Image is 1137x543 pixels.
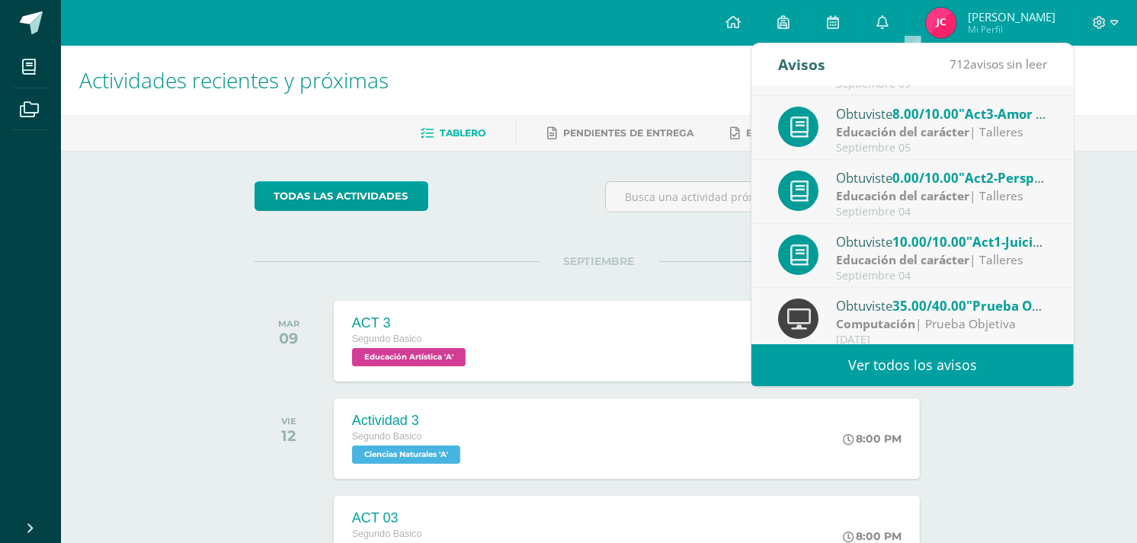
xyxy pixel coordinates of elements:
span: Segundo Basico [352,334,422,344]
div: ACT 3 [352,315,469,331]
span: Educación Artística 'A' [352,348,466,366]
span: 8.00/10.00 [892,105,959,123]
div: Septiembre 05 [836,142,1048,155]
span: Actividades recientes y próximas [79,65,389,94]
strong: Educación del carácter [836,251,969,268]
input: Busca una actividad próxima aquí... [606,182,943,212]
span: Mi Perfil [968,23,1055,36]
span: 10.00/10.00 [892,233,966,251]
span: Ciencias Naturales 'A' [352,446,460,464]
span: Tablero [440,127,485,139]
a: Tablero [421,121,485,145]
span: 35.00/40.00 [892,297,966,315]
span: "Act2-Perspectiva" [959,169,1079,187]
div: 8:00 PM [843,432,902,446]
div: | Talleres [836,123,1048,141]
span: Segundo Basico [352,529,422,539]
span: Pendientes de entrega [563,127,693,139]
span: 0.00/10.00 [892,169,959,187]
strong: Computación [836,315,915,332]
div: Septiembre 04 [836,206,1048,219]
div: Obtuviste en [836,295,1048,315]
span: [PERSON_NAME] [968,9,1055,24]
div: 8:00 PM [843,529,902,543]
a: Pendientes de entrega [547,121,693,145]
strong: Educación del carácter [836,187,969,204]
div: 09 [278,329,299,347]
div: Avisos [778,43,825,85]
div: Actividad 3 [352,413,464,429]
a: todas las Actividades [255,181,428,211]
div: VIE [281,416,296,426]
div: 12 [281,426,296,445]
div: Septiembre 09 [836,78,1048,91]
div: MAR [278,318,299,329]
span: "Prueba Objetiva" [966,297,1082,315]
img: 165098d053e23e2733ee5b14801fc5bb.png [926,8,956,38]
div: ACT 03 [352,510,508,526]
span: 712 [950,56,970,72]
div: | Talleres [836,187,1048,205]
div: [DATE] [836,334,1048,347]
div: | Talleres [836,251,1048,269]
div: Septiembre 04 [836,270,1048,283]
span: Entregadas [746,127,814,139]
a: Entregadas [730,121,814,145]
span: Segundo Basico [352,431,422,442]
div: Obtuviste en [836,104,1048,123]
span: SEPTIEMBRE [540,254,659,268]
div: Obtuviste en [836,168,1048,187]
a: Ver todos los avisos [751,344,1074,386]
div: | Prueba Objetiva [836,315,1048,333]
strong: Educación del carácter [836,123,969,140]
div: Obtuviste en [836,232,1048,251]
span: "Act1-Juicio" [966,233,1046,251]
span: avisos sin leer [950,56,1047,72]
